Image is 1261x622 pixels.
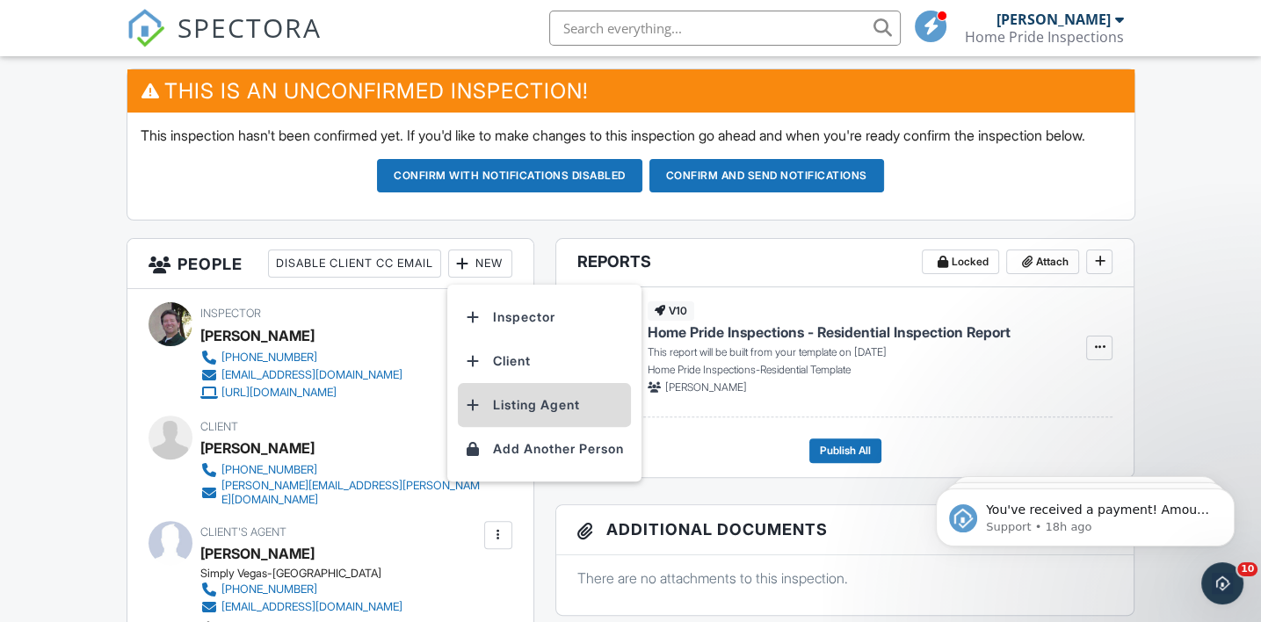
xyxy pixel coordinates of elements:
p: Message from Support, sent 18h ago [76,68,303,83]
a: [EMAIL_ADDRESS][DOMAIN_NAME] [200,598,402,616]
div: [URL][DOMAIN_NAME] [221,386,337,400]
div: [PERSON_NAME] [996,11,1111,28]
a: [PERSON_NAME][EMAIL_ADDRESS][PERSON_NAME][DOMAIN_NAME] [200,479,480,507]
div: Home Pride Inspections [965,28,1124,46]
div: [EMAIL_ADDRESS][DOMAIN_NAME] [221,600,402,614]
div: [PHONE_NUMBER] [221,351,317,365]
span: Client's Agent [200,525,286,539]
span: You've received a payment! Amount $400.00 Fee $0.00 Net $400.00 Transaction # pi_3SCH95K7snlDGpRF... [76,51,302,257]
a: [PHONE_NUMBER] [200,581,402,598]
div: Disable Client CC Email [268,250,441,278]
button: Confirm with notifications disabled [377,159,642,192]
button: Confirm and send notifications [649,159,884,192]
h3: Additional Documents [556,505,1134,555]
a: [URL][DOMAIN_NAME] [200,384,402,401]
img: The Best Home Inspection Software - Spectora [127,9,165,47]
div: Simply Vegas-[GEOGRAPHIC_DATA] [200,567,417,581]
input: Search everything... [549,11,901,46]
div: [PHONE_NUMBER] [221,463,317,477]
div: [PERSON_NAME] [200,322,315,349]
div: New [448,250,512,278]
p: There are no attachments to this inspection. [577,568,1113,588]
span: Client [200,420,238,433]
h3: This is an Unconfirmed Inspection! [127,69,1134,112]
div: [PHONE_NUMBER] [221,582,317,597]
a: [PHONE_NUMBER] [200,349,402,366]
span: SPECTORA [178,9,322,46]
div: [PERSON_NAME][EMAIL_ADDRESS][PERSON_NAME][DOMAIN_NAME] [221,479,480,507]
h3: People [127,239,533,289]
span: Inspector [200,307,261,320]
div: [EMAIL_ADDRESS][DOMAIN_NAME] [221,368,402,382]
a: [PHONE_NUMBER] [200,461,480,479]
div: [PERSON_NAME] [200,435,315,461]
a: [EMAIL_ADDRESS][DOMAIN_NAME] [200,366,402,384]
iframe: Intercom live chat [1201,562,1243,604]
iframe: Intercom notifications message [910,452,1261,575]
p: This inspection hasn't been confirmed yet. If you'd like to make changes to this inspection go ah... [141,126,1121,145]
span: 10 [1237,562,1257,576]
a: SPECTORA [127,24,322,61]
a: [PERSON_NAME] [200,540,315,567]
